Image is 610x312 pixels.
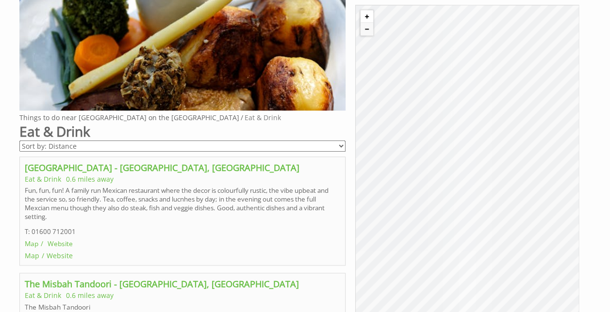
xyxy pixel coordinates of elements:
h1: Eat & Drink [19,122,346,140]
a: Things to do near [GEOGRAPHIC_DATA] on the [GEOGRAPHIC_DATA] [19,113,239,122]
button: Zoom in [361,10,373,23]
p: T: 01600 712001 [25,227,340,236]
li: 0.6 miles away [66,174,114,184]
p: The Misbah Tandoori [25,302,340,312]
a: The Misbah Tandoori - [GEOGRAPHIC_DATA], [GEOGRAPHIC_DATA] [25,278,299,290]
a: Eat & Drink [25,291,61,300]
a: Map [25,239,38,248]
a: [GEOGRAPHIC_DATA] - [GEOGRAPHIC_DATA], [GEOGRAPHIC_DATA] [25,162,299,173]
li: 0.6 miles away [66,291,114,300]
a: Eat & Drink [245,113,281,122]
a: Map [25,251,39,260]
a: Website [47,251,73,260]
button: Zoom out [361,23,373,35]
p: Fun, fun, fun! A family run Mexican restaurant where the decor is colourfully rustic, the vibe up... [25,186,340,221]
a: Eat & Drink [25,174,61,184]
a: Website [48,239,73,248]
